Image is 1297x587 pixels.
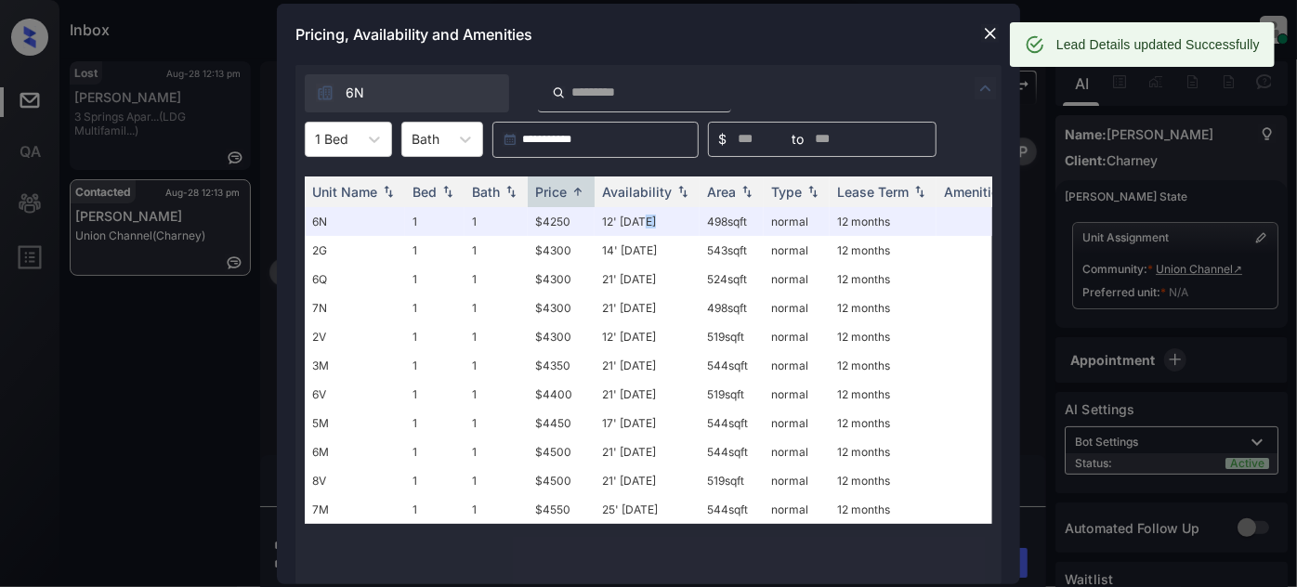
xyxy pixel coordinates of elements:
td: 1 [405,207,465,236]
td: 6N [305,207,405,236]
td: 7N [305,293,405,322]
td: 6V [305,380,405,409]
td: normal [764,351,830,380]
td: normal [764,437,830,466]
td: 3M [305,351,405,380]
td: normal [764,380,830,409]
img: icon-zuma [552,85,566,101]
img: sorting [674,185,692,198]
img: sorting [569,185,587,199]
td: 21' [DATE] [595,265,700,293]
div: Unit Name [312,184,377,200]
td: 1 [405,351,465,380]
td: 7M [305,495,405,524]
div: Type [771,184,802,200]
td: 1 [465,466,528,495]
td: 498 sqft [700,207,764,236]
td: 1 [405,322,465,351]
td: 21' [DATE] [595,293,700,322]
div: Lease Term [837,184,909,200]
td: 1 [405,293,465,322]
td: 1 [465,265,528,293]
img: sorting [502,185,520,198]
td: 21' [DATE] [595,437,700,466]
td: 17' [DATE] [595,409,700,437]
td: $4250 [528,207,595,236]
div: Price [535,184,567,200]
td: 1 [465,207,528,236]
td: 543 sqft [700,236,764,265]
td: 12 months [830,409,937,437]
span: 6N [346,83,364,103]
td: 12' [DATE] [595,322,700,351]
img: sorting [439,185,457,198]
img: close [981,24,1000,43]
td: 8V [305,466,405,495]
td: 2V [305,322,405,351]
td: $4300 [528,265,595,293]
td: 1 [465,293,528,322]
td: 1 [405,409,465,437]
img: icon-zuma [316,84,334,102]
td: 524 sqft [700,265,764,293]
td: normal [764,466,830,495]
td: 544 sqft [700,409,764,437]
td: $4350 [528,351,595,380]
td: 12 months [830,293,937,322]
td: 12' [DATE] [595,207,700,236]
td: $4550 [528,495,595,524]
td: 1 [405,437,465,466]
td: $4500 [528,466,595,495]
td: 2G [305,236,405,265]
td: $4450 [528,409,595,437]
img: sorting [911,185,929,198]
span: $ [718,129,727,150]
td: 12 months [830,207,937,236]
td: normal [764,293,830,322]
div: Bath [472,184,500,200]
td: normal [764,236,830,265]
td: 1 [405,380,465,409]
td: 519 sqft [700,322,764,351]
div: Bed [413,184,437,200]
td: 6M [305,437,405,466]
span: to [792,129,804,150]
img: icon-zuma [975,77,997,99]
td: 12 months [830,380,937,409]
td: 519 sqft [700,380,764,409]
td: 12 months [830,236,937,265]
div: Amenities [944,184,1006,200]
td: 12 months [830,466,937,495]
div: Lead Details updated Successfully [1056,28,1260,61]
td: normal [764,495,830,524]
td: 1 [465,380,528,409]
td: 6Q [305,265,405,293]
td: 1 [405,466,465,495]
img: sorting [804,185,822,198]
td: 1 [405,236,465,265]
td: normal [764,322,830,351]
td: 1 [405,495,465,524]
img: sorting [738,185,756,198]
td: normal [764,207,830,236]
td: 14' [DATE] [595,236,700,265]
td: $4300 [528,236,595,265]
td: $4400 [528,380,595,409]
img: sorting [379,185,398,198]
td: 544 sqft [700,437,764,466]
td: normal [764,409,830,437]
td: 12 months [830,265,937,293]
td: 1 [465,409,528,437]
td: 544 sqft [700,495,764,524]
td: 21' [DATE] [595,351,700,380]
td: $4500 [528,437,595,466]
td: 498 sqft [700,293,764,322]
td: 21' [DATE] [595,380,700,409]
td: 21' [DATE] [595,466,700,495]
td: 12 months [830,351,937,380]
td: 519 sqft [700,466,764,495]
td: 1 [465,351,528,380]
td: 1 [465,495,528,524]
td: normal [764,265,830,293]
td: 1 [465,236,528,265]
